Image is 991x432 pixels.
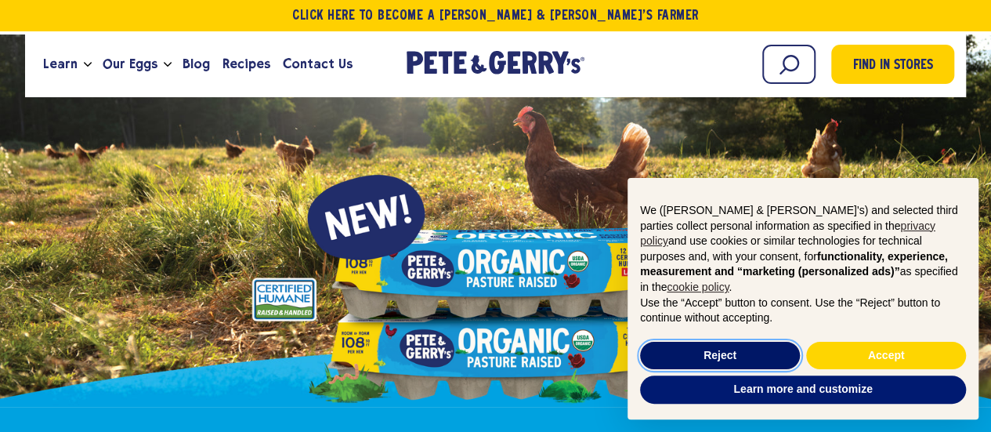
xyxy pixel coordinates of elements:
[640,376,966,404] button: Learn more and customize
[640,203,966,296] p: We ([PERSON_NAME] & [PERSON_NAME]'s) and selected third parties collect personal information as s...
[806,342,966,370] button: Accept
[96,43,164,85] a: Our Eggs
[183,54,210,74] span: Blog
[43,54,78,74] span: Learn
[164,62,172,67] button: Open the dropdown menu for Our Eggs
[762,45,816,84] input: Search
[640,296,966,326] p: Use the “Accept” button to consent. Use the “Reject” button to continue without accepting.
[615,165,991,432] div: Notice
[216,43,277,85] a: Recipes
[640,342,800,370] button: Reject
[103,54,157,74] span: Our Eggs
[283,54,353,74] span: Contact Us
[37,43,84,85] a: Learn
[277,43,359,85] a: Contact Us
[667,281,729,293] a: cookie policy
[853,56,933,77] span: Find in Stores
[176,43,216,85] a: Blog
[222,54,270,74] span: Recipes
[84,62,92,67] button: Open the dropdown menu for Learn
[831,45,954,84] a: Find in Stores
